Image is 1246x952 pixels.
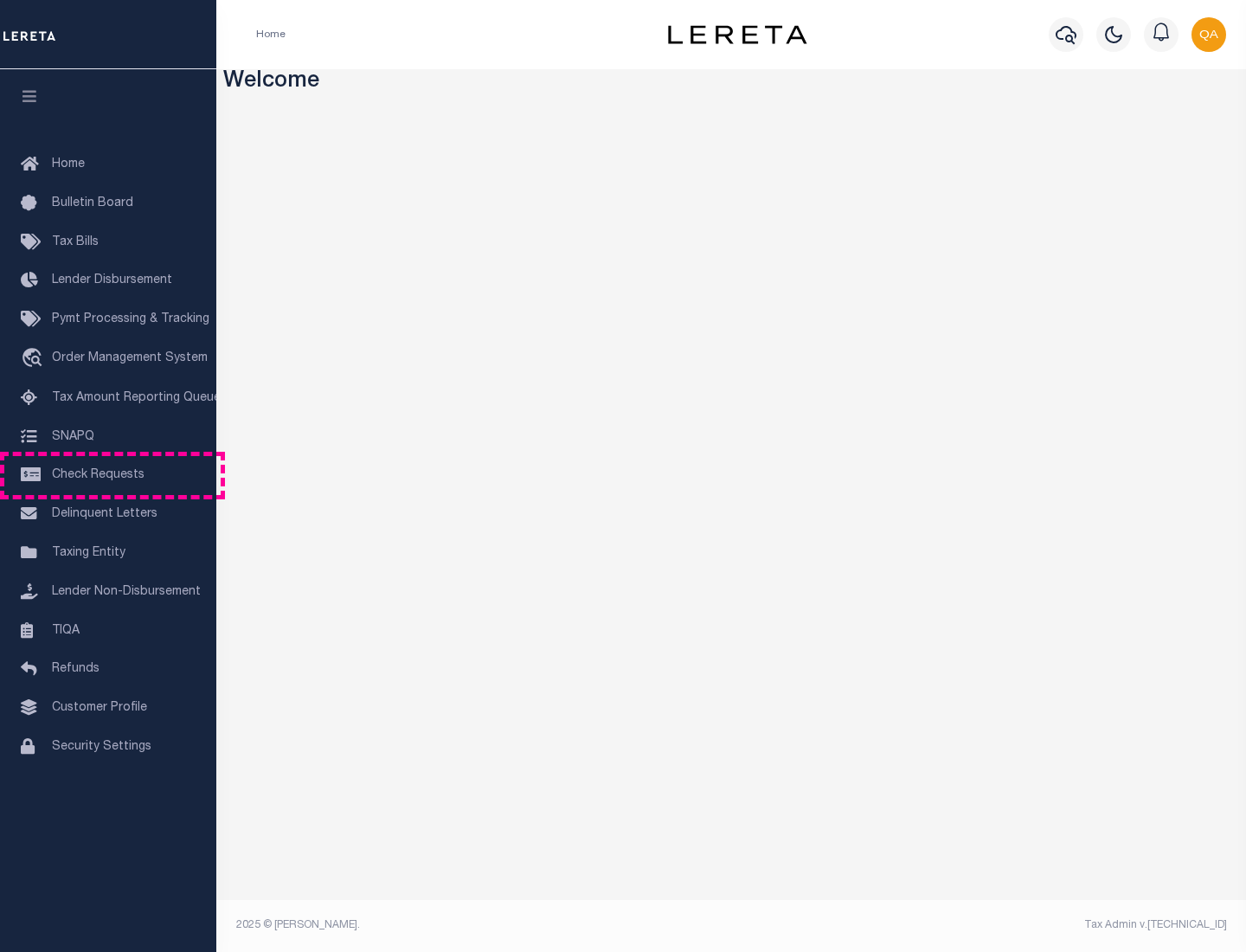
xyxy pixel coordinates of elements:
[52,702,147,714] span: Customer Profile
[1191,17,1226,52] img: svg+xml;base64,PHN2ZyB4bWxucz0iaHR0cDovL3d3dy53My5vcmcvMjAwMC9zdmciIHBvaW50ZXItZXZlbnRzPSJub25lIi...
[52,663,100,675] span: Refunds
[52,158,85,170] span: Home
[223,917,732,933] div: 2025 © [PERSON_NAME].
[52,586,201,598] span: Lender Non-Disbursement
[52,197,133,209] span: Bulletin Board
[223,69,1240,96] h3: Welcome
[52,236,99,248] span: Tax Bills
[52,741,151,753] span: Security Settings
[52,352,208,364] span: Order Management System
[52,624,80,636] span: TIQA
[668,25,806,44] img: logo-dark.svg
[744,917,1227,933] div: Tax Admin v.[TECHNICAL_ID]
[52,469,145,481] span: Check Requests
[52,430,94,442] span: SNAPQ
[52,274,172,286] span: Lender Disbursement
[52,313,209,325] span: Pymt Processing & Tracking
[21,348,48,370] i: travel_explore
[52,547,125,559] span: Taxing Entity
[256,27,286,42] li: Home
[52,508,157,520] span: Delinquent Letters
[52,392,221,404] span: Tax Amount Reporting Queue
